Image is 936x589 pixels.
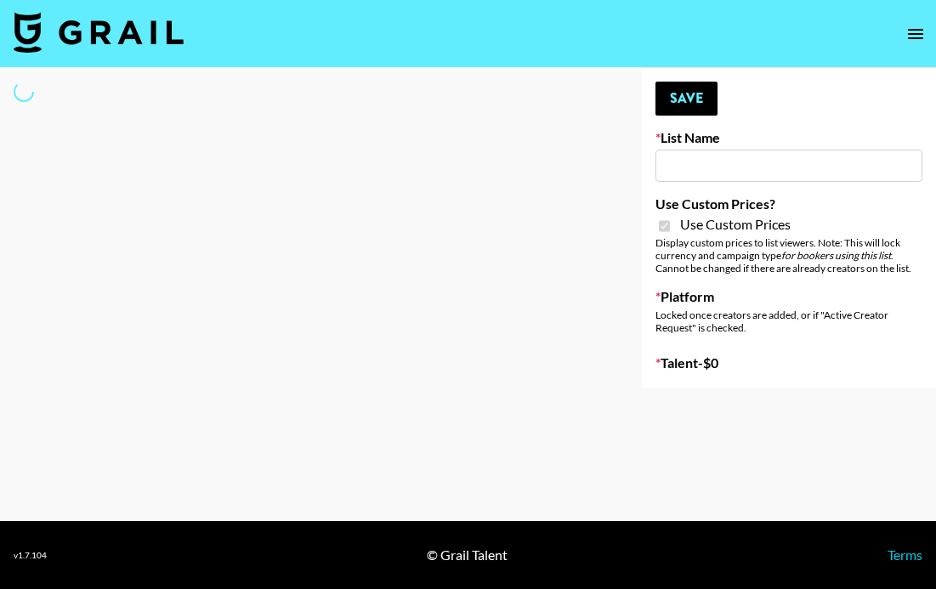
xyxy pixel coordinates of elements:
span: Use Custom Prices [680,216,791,233]
label: Use Custom Prices? [655,195,922,212]
button: open drawer [899,17,933,51]
div: v 1.7.104 [14,550,47,561]
em: for bookers using this list [781,249,891,262]
button: Save [655,82,718,116]
div: © Grail Talent [427,547,508,564]
label: Platform [655,288,922,305]
div: Locked once creators are added, or if "Active Creator Request" is checked. [655,309,922,334]
label: List Name [655,129,922,146]
img: Grail Talent [14,12,184,53]
div: Display custom prices to list viewers. Note: This will lock currency and campaign type . Cannot b... [655,236,922,275]
label: Talent - $ 0 [655,354,922,371]
a: Terms [888,547,922,563]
